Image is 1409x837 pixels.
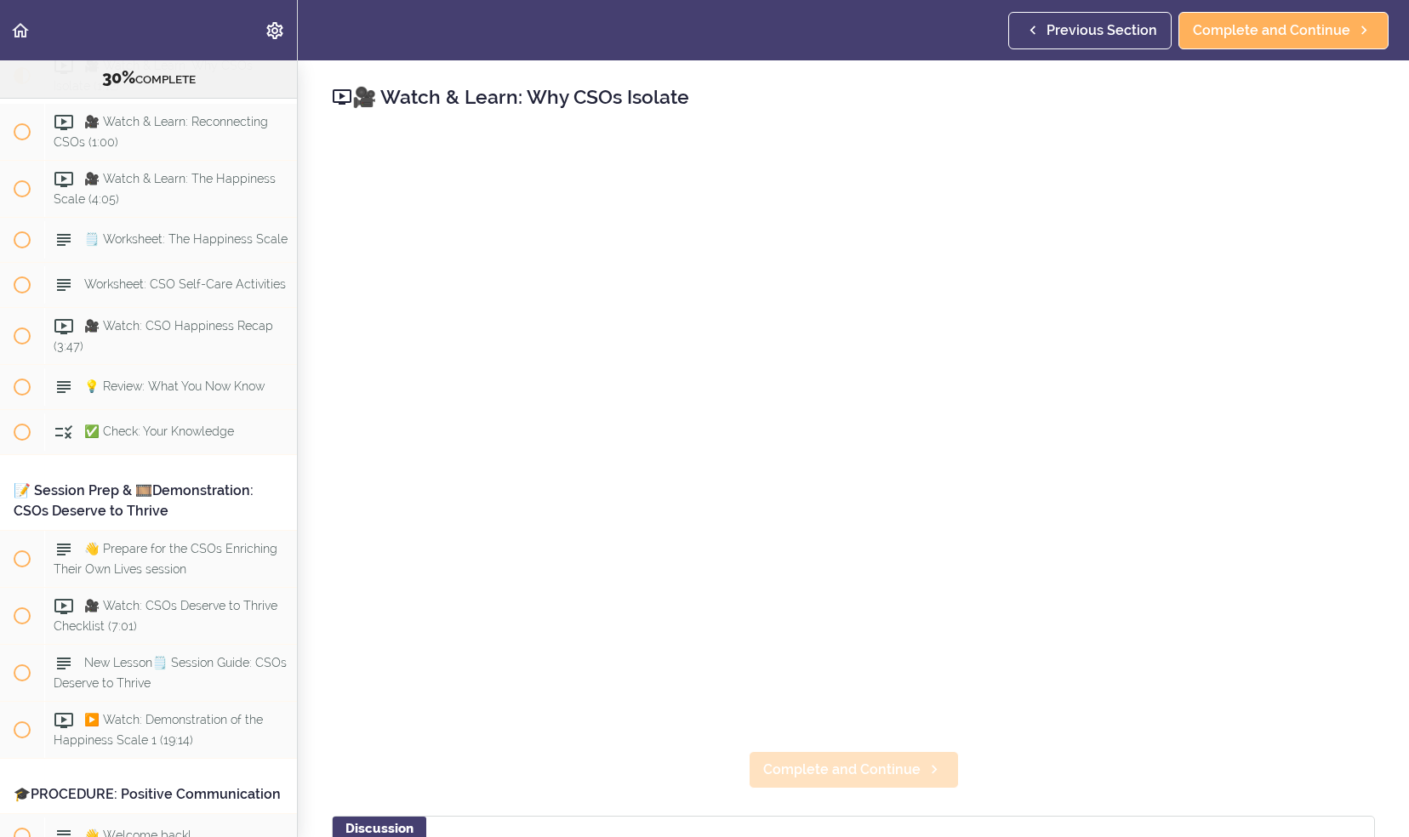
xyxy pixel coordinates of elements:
span: ✅ Check: Your Knowledge [84,424,234,438]
span: Previous Section [1047,20,1157,41]
div: COMPLETE [21,67,276,89]
span: ▶️ Watch: Demonstration of the Happiness Scale 1 (19:14) [54,713,263,746]
span: 🎥 Watch & Learn: Reconnecting CSOs (1:00) [54,116,268,149]
span: Worksheet: CSO Self-Care Activities [84,277,286,291]
svg: Settings Menu [265,20,285,41]
span: 30% [102,67,135,88]
span: New Lesson🗒️ Session Guide: CSOs Deserve to Thrive [54,656,287,689]
span: 💡 Review: What You Now Know [84,379,265,393]
span: 👋 Prepare for the CSOs Enriching Their Own Lives session [54,542,277,575]
iframe: Video Player [332,137,1375,724]
span: Complete and Continue [1193,20,1350,41]
span: 🎥 Watch & Learn: The Happiness Scale (4:05) [54,173,276,206]
a: Complete and Continue [1178,12,1389,49]
h2: 🎥 Watch & Learn: Why CSOs Isolate [332,83,1375,111]
a: Previous Section [1008,12,1172,49]
svg: Back to course curriculum [10,20,31,41]
span: 🎥 Watch: CSOs Deserve to Thrive Checklist (7:01) [54,599,277,632]
span: 🗒️ Worksheet: The Happiness Scale [84,232,288,246]
a: Complete and Continue [749,751,959,789]
span: Complete and Continue [763,760,921,780]
span: 🎥 Watch: CSO Happiness Recap (3:47) [54,319,273,352]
